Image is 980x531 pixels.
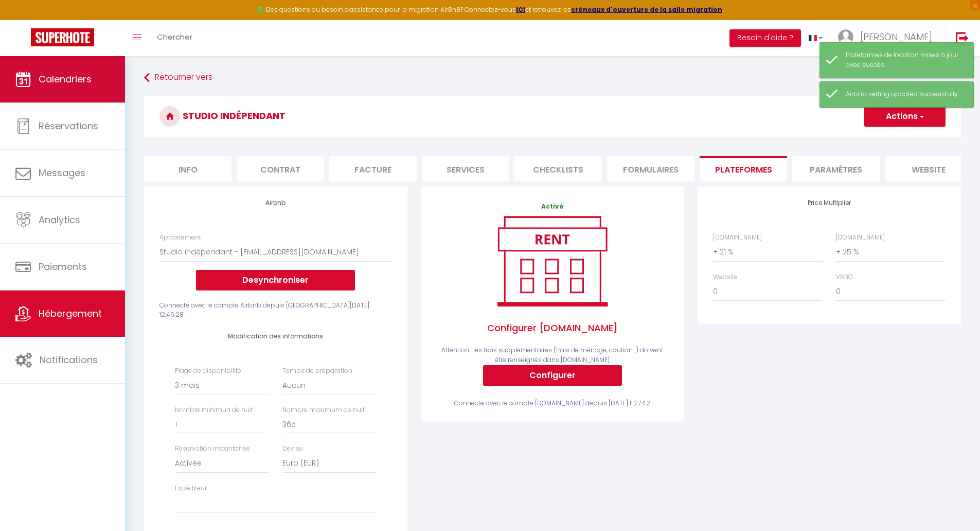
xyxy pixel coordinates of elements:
[792,156,880,181] li: Paramètres
[860,30,932,43] span: [PERSON_NAME]
[487,212,618,311] img: rent.png
[159,199,392,207] h4: Airbnb
[836,272,853,282] label: VRBO
[144,96,961,137] h3: Studio indépendant
[39,73,92,85] span: Calendriers
[885,156,972,181] li: website
[700,156,787,181] li: Plateformes
[571,5,722,14] a: créneaux d'ouverture de la salle migration
[282,405,365,415] label: Nombre maximum de nuit
[830,20,945,56] a: ... [PERSON_NAME]
[39,307,102,320] span: Hébergement
[39,213,80,226] span: Analytics
[175,484,207,493] label: Expéditeur
[436,311,669,346] span: Configurer [DOMAIN_NAME]
[956,31,969,44] img: logout
[149,20,200,56] a: Chercher
[846,90,963,99] div: Airbnb setting updated successfully
[39,119,98,132] span: Réservations
[607,156,694,181] li: Formulaires
[175,333,377,340] h4: Modification des informations
[31,28,94,46] img: Super Booking
[838,29,853,45] img: ...
[846,50,963,70] div: Plateformes de location mises à jour avec succès
[159,233,201,243] label: Appartement
[237,156,324,181] li: Contrat
[282,366,352,376] label: Temps de préparation
[436,202,669,212] p: Activé
[516,5,525,14] a: ICI
[483,365,622,386] button: Configurer
[175,444,250,454] label: Réservation instantanée
[729,29,801,47] button: Besoin d'aide ?
[282,444,303,454] label: Devise
[159,301,392,320] div: Connecté avec le compte Airbnb depuis [GEOGRAPHIC_DATA][DATE] 12:46:28
[713,233,762,243] label: [DOMAIN_NAME]
[40,353,98,366] span: Notifications
[713,199,946,207] h4: Price Multiplier
[39,260,87,273] span: Paiements
[157,31,192,42] span: Chercher
[39,166,85,179] span: Messages
[144,156,231,181] li: Info
[422,156,509,181] li: Services
[196,270,355,290] button: Desynchroniser
[436,399,669,408] div: Connecté avec le compte [DOMAIN_NAME] depuis [DATE] 11:27:42
[175,405,253,415] label: Nombre minimun de nuit
[441,346,663,364] span: Attention : les frais supplémentaires (frais de ménage, caution...) doivent être renseignés dans ...
[144,68,961,87] a: Retourner vers
[836,233,885,243] label: [DOMAIN_NAME]
[713,272,738,282] label: Website
[864,106,946,127] button: Actions
[175,366,241,376] label: Plage de disponibilité
[514,156,602,181] li: Checklists
[8,4,39,35] button: Ouvrir le widget de chat LiveChat
[329,156,417,181] li: Facture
